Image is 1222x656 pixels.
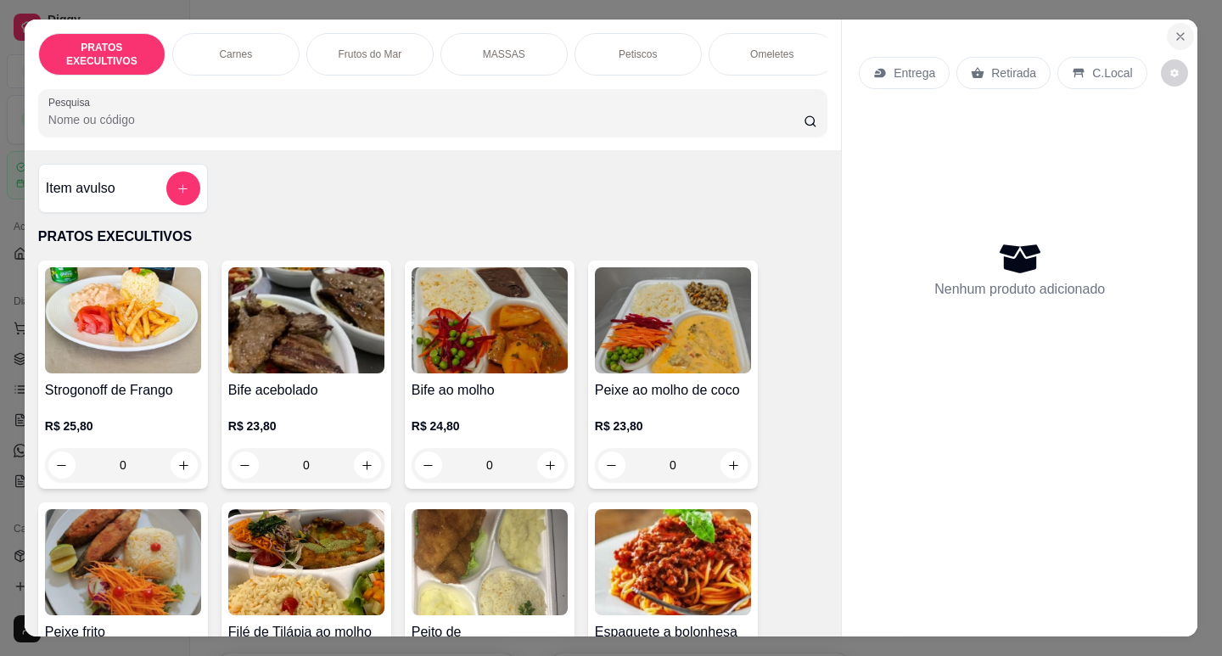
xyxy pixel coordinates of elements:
p: R$ 24,80 [412,418,568,435]
img: product-image [595,509,751,615]
img: product-image [45,267,201,373]
p: R$ 25,80 [45,418,201,435]
h4: Strogonoff de Frango [45,380,201,401]
h4: Bife ao molho [412,380,568,401]
p: Entrega [894,64,935,81]
input: Pesquisa [48,111,804,128]
p: MASSAS [483,48,525,61]
h4: Espaguete a bolonhesa [595,622,751,642]
p: PRATOS EXECULTIVOS [53,41,151,68]
img: product-image [45,509,201,615]
h4: Peixe frito [45,622,201,642]
h4: Bife acebolado [228,380,384,401]
img: product-image [228,267,384,373]
button: decrease-product-quantity [48,451,76,479]
p: PRATOS EXECULTIVOS [38,227,827,247]
img: product-image [412,509,568,615]
p: Omeletes [750,48,793,61]
h4: Peixe ao molho de coco [595,380,751,401]
p: Nenhum produto adicionado [934,279,1105,300]
p: Frutos do Mar [338,48,401,61]
button: Close [1167,23,1194,50]
img: product-image [595,267,751,373]
label: Pesquisa [48,95,96,109]
p: C.Local [1092,64,1132,81]
button: decrease-product-quantity [1161,59,1188,87]
p: R$ 23,80 [595,418,751,435]
img: product-image [412,267,568,373]
button: add-separate-item [166,171,200,205]
button: increase-product-quantity [171,451,198,479]
h4: Item avulso [46,178,115,199]
img: product-image [228,509,384,615]
p: Petiscos [619,48,657,61]
p: Retirada [991,64,1036,81]
p: R$ 23,80 [228,418,384,435]
p: Carnes [219,48,252,61]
